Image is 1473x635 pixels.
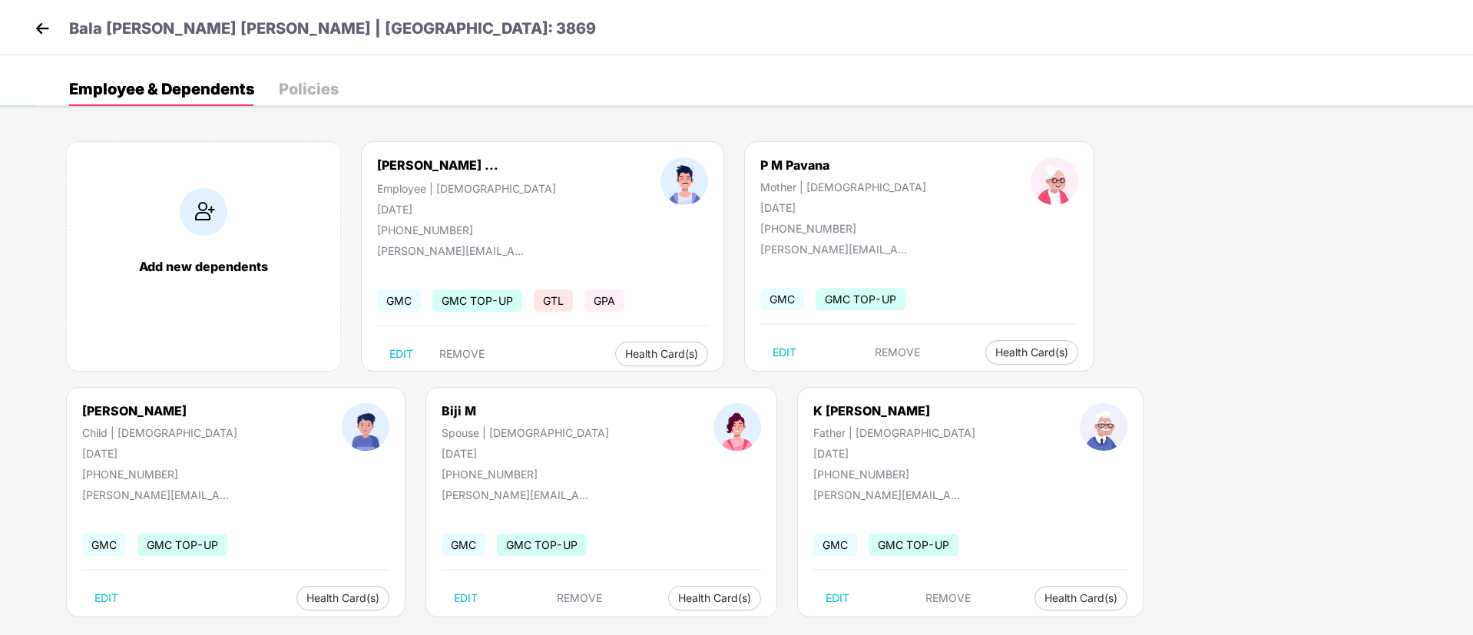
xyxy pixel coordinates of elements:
div: [DATE] [377,203,556,216]
span: Health Card(s) [306,594,379,602]
span: GMC [813,534,857,556]
div: [DATE] [442,447,609,460]
img: profileImage [660,157,708,205]
span: GMC TOP-UP [137,534,227,556]
div: Child | [DEMOGRAPHIC_DATA] [82,426,237,439]
span: REMOVE [439,348,485,360]
span: REMOVE [875,346,920,359]
button: EDIT [442,586,490,610]
div: [PERSON_NAME] [82,403,237,418]
button: Health Card(s) [985,340,1078,365]
span: EDIT [389,348,413,360]
img: profileImage [342,403,389,451]
button: Health Card(s) [615,342,708,366]
div: [PHONE_NUMBER] [82,468,237,481]
span: REMOVE [925,592,971,604]
div: Employee & Dependents [69,81,254,97]
span: Health Card(s) [678,594,751,602]
div: [PHONE_NUMBER] [813,468,975,481]
span: EDIT [826,592,849,604]
div: Employee | [DEMOGRAPHIC_DATA] [377,182,556,195]
button: Health Card(s) [1034,586,1127,610]
img: profileImage [1080,403,1127,451]
div: [PHONE_NUMBER] [377,223,556,236]
div: Mother | [DEMOGRAPHIC_DATA] [760,180,926,193]
span: GMC [760,288,804,310]
span: EDIT [454,592,478,604]
span: GMC TOP-UP [432,289,522,312]
span: REMOVE [557,592,602,604]
button: REMOVE [545,586,614,610]
div: [PHONE_NUMBER] [442,468,609,481]
p: Bala [PERSON_NAME] [PERSON_NAME] | [GEOGRAPHIC_DATA]: 3869 [69,17,596,41]
div: [PERSON_NAME][EMAIL_ADDRESS][DOMAIN_NAME] [377,244,531,257]
div: [PERSON_NAME][EMAIL_ADDRESS][DOMAIN_NAME] [82,488,236,501]
span: GMC TOP-UP [816,288,905,310]
div: [DATE] [813,447,975,460]
div: [PERSON_NAME][EMAIL_ADDRESS][DOMAIN_NAME] [760,243,914,256]
button: REMOVE [862,340,932,365]
img: profileImage [1031,157,1078,205]
div: [PERSON_NAME][EMAIL_ADDRESS][DOMAIN_NAME] [442,488,595,501]
span: Health Card(s) [625,350,698,358]
div: K [PERSON_NAME] [813,403,975,418]
button: REMOVE [427,342,497,366]
button: EDIT [813,586,862,610]
button: EDIT [82,586,131,610]
div: [DATE] [82,447,237,460]
div: [PHONE_NUMBER] [760,222,926,235]
span: GTL [534,289,573,312]
span: EDIT [94,592,118,604]
button: EDIT [377,342,425,366]
span: GMC TOP-UP [869,534,958,556]
button: EDIT [760,340,809,365]
button: Health Card(s) [668,586,761,610]
span: Health Card(s) [995,349,1068,356]
span: GMC TOP-UP [497,534,587,556]
span: GPA [584,289,624,312]
span: Health Card(s) [1044,594,1117,602]
span: GMC [82,534,126,556]
div: Biji M [442,403,609,418]
span: GMC [442,534,485,556]
button: REMOVE [913,586,983,610]
span: EDIT [773,346,796,359]
span: GMC [377,289,421,312]
div: [DATE] [760,201,926,214]
div: Add new dependents [82,259,325,274]
img: addIcon [180,188,227,236]
div: P M Pavana [760,157,926,173]
div: Spouse | [DEMOGRAPHIC_DATA] [442,426,609,439]
div: [PERSON_NAME][EMAIL_ADDRESS][DOMAIN_NAME] [813,488,967,501]
button: Health Card(s) [296,586,389,610]
div: [PERSON_NAME] ... [377,157,498,173]
img: profileImage [713,403,761,451]
img: back [31,17,54,40]
div: Policies [279,81,339,97]
div: Father | [DEMOGRAPHIC_DATA] [813,426,975,439]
